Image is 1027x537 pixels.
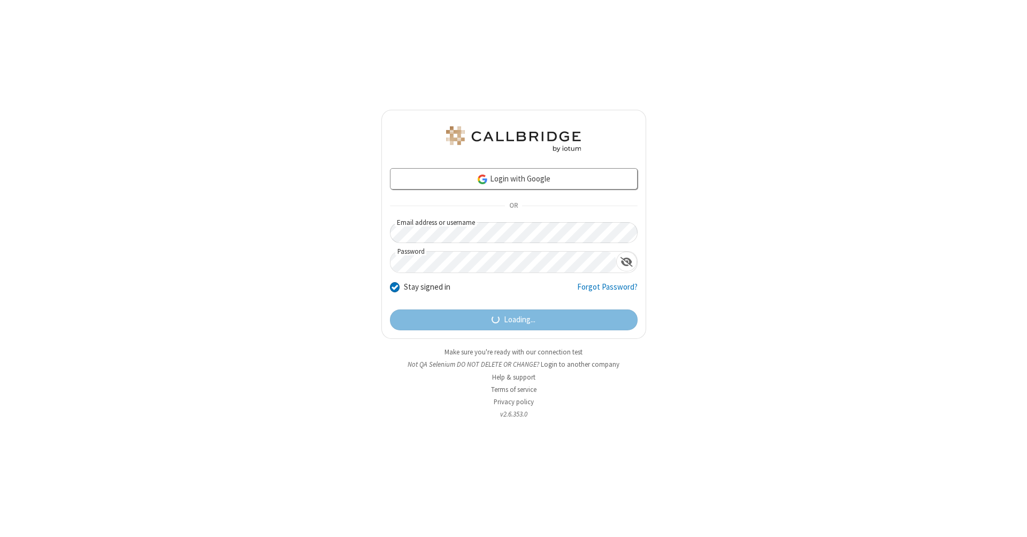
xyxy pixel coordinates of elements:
input: Password [390,252,616,273]
a: Login with Google [390,168,638,190]
img: google-icon.png [477,173,488,185]
label: Stay signed in [404,281,450,293]
span: OR [505,199,522,214]
img: QA Selenium DO NOT DELETE OR CHANGE [444,126,583,152]
span: Loading... [504,314,535,326]
li: Not QA Selenium DO NOT DELETE OR CHANGE? [381,359,646,369]
div: Show password [616,252,637,271]
a: Terms of service [491,385,537,394]
button: Loading... [390,309,638,331]
a: Privacy policy [494,397,534,406]
a: Help & support [492,373,535,382]
li: v2.6.353.0 [381,409,646,419]
a: Make sure you're ready with our connection test [444,347,583,357]
input: Email address or username [390,222,638,243]
a: Forgot Password? [577,281,638,301]
button: Login to another company [541,359,619,369]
